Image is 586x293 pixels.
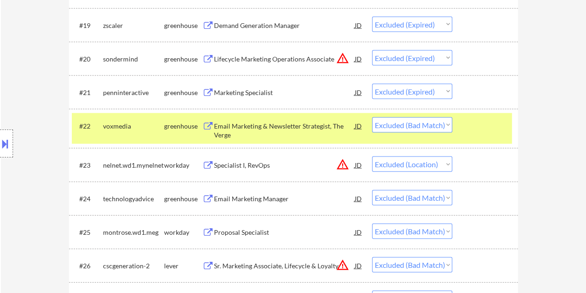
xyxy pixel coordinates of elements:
[336,52,349,65] button: warning_amber
[354,50,363,67] div: JD
[214,194,355,204] div: Email Marketing Manager
[103,261,164,271] div: cscgeneration-2
[164,21,202,30] div: greenhouse
[354,117,363,134] div: JD
[336,158,349,171] button: warning_amber
[354,257,363,274] div: JD
[336,259,349,272] button: warning_amber
[354,84,363,101] div: JD
[164,161,202,170] div: workday
[79,55,96,64] div: #20
[214,122,355,140] div: Email Marketing & Newsletter Strategist, The Verge
[103,55,164,64] div: sondermind
[214,228,355,237] div: Proposal Specialist
[164,55,202,64] div: greenhouse
[214,261,355,271] div: Sr. Marketing Associate, Lifecycle & Loyalty
[214,55,355,64] div: Lifecycle Marketing Operations Associate
[103,21,164,30] div: zscaler
[79,21,96,30] div: #19
[164,194,202,204] div: greenhouse
[214,21,355,30] div: Demand Generation Manager
[354,157,363,173] div: JD
[164,88,202,97] div: greenhouse
[79,228,96,237] div: #25
[103,228,164,237] div: montrose.wd1.meg
[354,17,363,34] div: JD
[214,161,355,170] div: Specialist I, RevOps
[164,261,202,271] div: lever
[164,122,202,131] div: greenhouse
[79,261,96,271] div: #26
[214,88,355,97] div: Marketing Specialist
[354,224,363,240] div: JD
[354,190,363,207] div: JD
[164,228,202,237] div: workday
